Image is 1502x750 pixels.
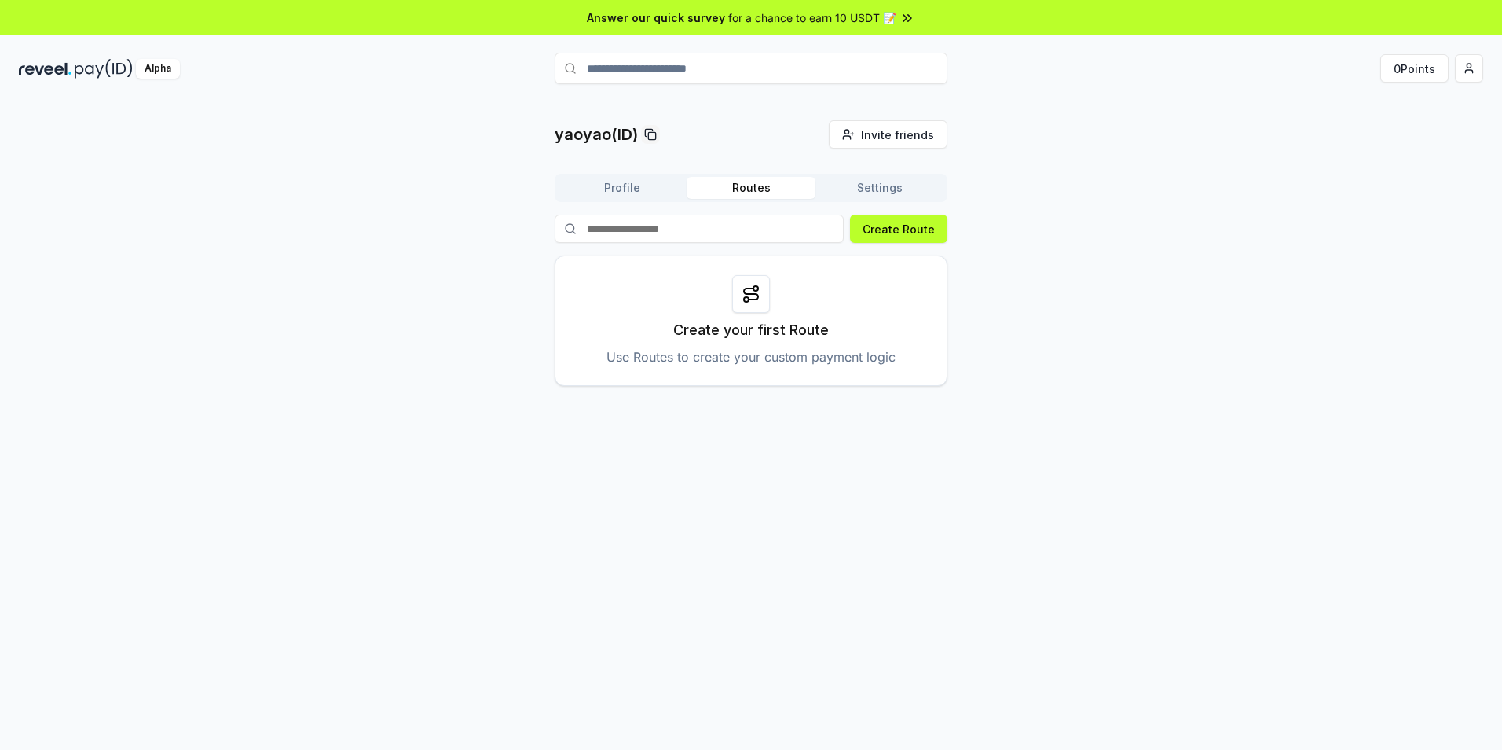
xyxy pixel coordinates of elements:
[673,319,829,341] p: Create your first Route
[606,347,896,366] p: Use Routes to create your custom payment logic
[136,59,180,79] div: Alpha
[19,59,71,79] img: reveel_dark
[558,177,687,199] button: Profile
[829,120,947,149] button: Invite friends
[861,127,934,143] span: Invite friends
[75,59,133,79] img: pay_id
[687,177,815,199] button: Routes
[850,215,947,243] button: Create Route
[555,123,638,145] p: yaoyao(ID)
[1380,54,1449,83] button: 0Points
[1394,61,1435,77] font: 0 Points
[587,9,725,26] span: Answer our quick survey
[728,9,896,26] span: for a chance to earn 10 USDT 📝
[815,177,944,199] button: Settings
